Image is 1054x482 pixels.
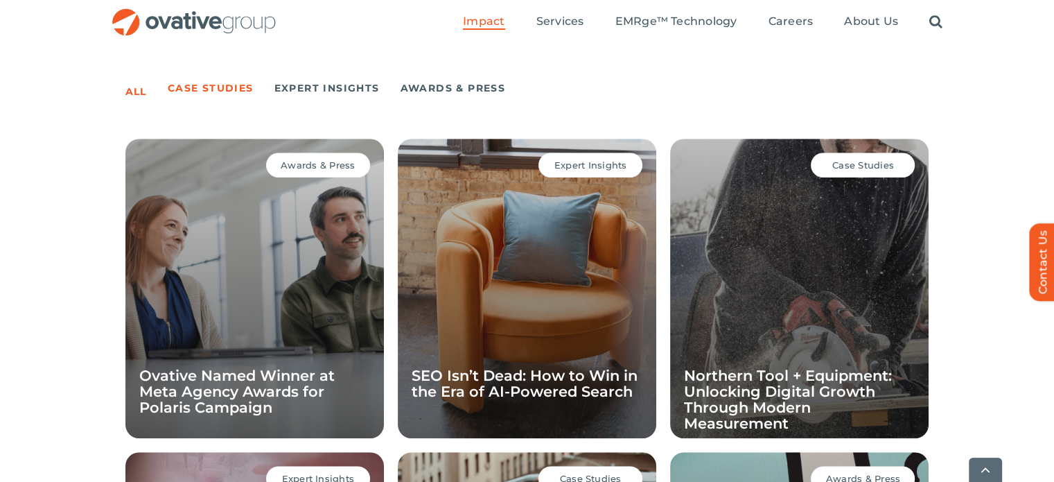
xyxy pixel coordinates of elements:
a: Case Studies [168,78,254,98]
span: Impact [463,15,504,28]
a: Careers [768,15,814,30]
span: Careers [768,15,814,28]
a: Impact [463,15,504,30]
a: Awards & Press [401,78,506,98]
span: EMRge™ Technology [615,15,737,28]
span: Services [536,15,584,28]
a: OG_Full_horizontal_RGB [111,7,277,20]
a: All [125,82,147,101]
a: SEO Isn’t Dead: How to Win in the Era of AI-Powered Search [412,367,638,400]
span: About Us [844,15,898,28]
a: EMRge™ Technology [615,15,737,30]
a: Ovative Named Winner at Meta Agency Awards for Polaris Campaign [139,367,335,416]
a: Expert Insights [274,78,380,98]
ul: Post Filters [125,76,929,101]
a: Northern Tool + Equipment: Unlocking Digital Growth Through Modern Measurement [684,367,892,432]
a: About Us [844,15,898,30]
a: Services [536,15,584,30]
a: Search [929,15,942,30]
